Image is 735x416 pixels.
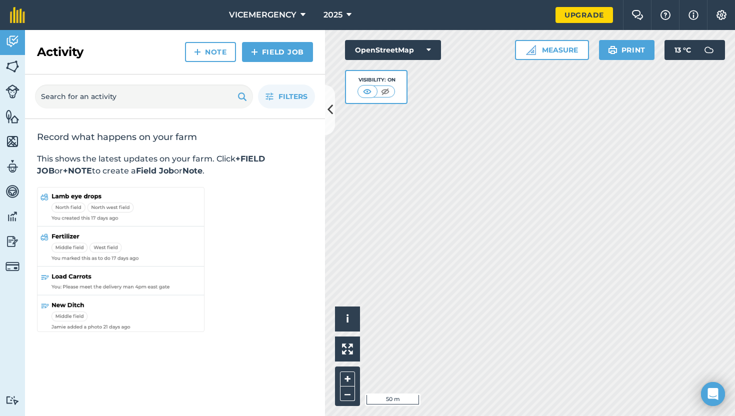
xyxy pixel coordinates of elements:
a: Field Job [242,42,313,62]
a: Note [185,42,236,62]
span: VICEMERGENCY [229,9,296,21]
img: svg+xml;base64,PD94bWwgdmVyc2lvbj0iMS4wIiBlbmNvZGluZz0idXRmLTgiPz4KPCEtLSBHZW5lcmF0b3I6IEFkb2JlIE... [5,34,19,49]
span: i [346,312,349,325]
button: Print [599,40,655,60]
div: Open Intercom Messenger [701,382,725,406]
button: – [340,386,355,401]
img: svg+xml;base64,PD94bWwgdmVyc2lvbj0iMS4wIiBlbmNvZGluZz0idXRmLTgiPz4KPCEtLSBHZW5lcmF0b3I6IEFkb2JlIE... [5,84,19,98]
h2: Record what happens on your farm [37,131,313,143]
button: OpenStreetMap [345,40,441,60]
img: svg+xml;base64,PD94bWwgdmVyc2lvbj0iMS4wIiBlbmNvZGluZz0idXRmLTgiPz4KPCEtLSBHZW5lcmF0b3I6IEFkb2JlIE... [5,159,19,174]
img: svg+xml;base64,PHN2ZyB4bWxucz0iaHR0cDovL3d3dy53My5vcmcvMjAwMC9zdmciIHdpZHRoPSI1NiIgaGVpZ2h0PSI2MC... [5,59,19,74]
img: svg+xml;base64,PHN2ZyB4bWxucz0iaHR0cDovL3d3dy53My5vcmcvMjAwMC9zdmciIHdpZHRoPSIxNyIgaGVpZ2h0PSIxNy... [688,9,698,21]
img: svg+xml;base64,PHN2ZyB4bWxucz0iaHR0cDovL3d3dy53My5vcmcvMjAwMC9zdmciIHdpZHRoPSI1MCIgaGVpZ2h0PSI0MC... [379,86,391,96]
button: + [340,371,355,386]
img: svg+xml;base64,PHN2ZyB4bWxucz0iaHR0cDovL3d3dy53My5vcmcvMjAwMC9zdmciIHdpZHRoPSIxNCIgaGVpZ2h0PSIyNC... [251,46,258,58]
input: Search for an activity [35,84,253,108]
span: 13 ° C [674,40,691,60]
img: Four arrows, one pointing top left, one top right, one bottom right and the last bottom left [342,343,353,354]
img: svg+xml;base64,PD94bWwgdmVyc2lvbj0iMS4wIiBlbmNvZGluZz0idXRmLTgiPz4KPCEtLSBHZW5lcmF0b3I6IEFkb2JlIE... [699,40,719,60]
a: Upgrade [555,7,613,23]
img: svg+xml;base64,PHN2ZyB4bWxucz0iaHR0cDovL3d3dy53My5vcmcvMjAwMC9zdmciIHdpZHRoPSIxOSIgaGVpZ2h0PSIyNC... [608,44,617,56]
strong: Note [182,166,202,175]
button: 13 °C [664,40,725,60]
img: svg+xml;base64,PD94bWwgdmVyc2lvbj0iMS4wIiBlbmNvZGluZz0idXRmLTgiPz4KPCEtLSBHZW5lcmF0b3I6IEFkb2JlIE... [5,234,19,249]
img: svg+xml;base64,PHN2ZyB4bWxucz0iaHR0cDovL3d3dy53My5vcmcvMjAwMC9zdmciIHdpZHRoPSIxOSIgaGVpZ2h0PSIyNC... [237,90,247,102]
img: A cog icon [715,10,727,20]
img: A question mark icon [659,10,671,20]
img: svg+xml;base64,PHN2ZyB4bWxucz0iaHR0cDovL3d3dy53My5vcmcvMjAwMC9zdmciIHdpZHRoPSIxNCIgaGVpZ2h0PSIyNC... [194,46,201,58]
img: svg+xml;base64,PD94bWwgdmVyc2lvbj0iMS4wIiBlbmNvZGluZz0idXRmLTgiPz4KPCEtLSBHZW5lcmF0b3I6IEFkb2JlIE... [5,184,19,199]
img: svg+xml;base64,PHN2ZyB4bWxucz0iaHR0cDovL3d3dy53My5vcmcvMjAwMC9zdmciIHdpZHRoPSI1NiIgaGVpZ2h0PSI2MC... [5,134,19,149]
img: svg+xml;base64,PD94bWwgdmVyc2lvbj0iMS4wIiBlbmNvZGluZz0idXRmLTgiPz4KPCEtLSBHZW5lcmF0b3I6IEFkb2JlIE... [5,259,19,273]
p: This shows the latest updates on your farm. Click or to create a or . [37,153,313,177]
img: svg+xml;base64,PHN2ZyB4bWxucz0iaHR0cDovL3d3dy53My5vcmcvMjAwMC9zdmciIHdpZHRoPSI1NiIgaGVpZ2h0PSI2MC... [5,109,19,124]
strong: +NOTE [63,166,92,175]
div: Visibility: On [357,76,395,84]
span: 2025 [323,9,342,21]
img: svg+xml;base64,PHN2ZyB4bWxucz0iaHR0cDovL3d3dy53My5vcmcvMjAwMC9zdmciIHdpZHRoPSI1MCIgaGVpZ2h0PSI0MC... [361,86,373,96]
button: Filters [258,84,315,108]
img: svg+xml;base64,PD94bWwgdmVyc2lvbj0iMS4wIiBlbmNvZGluZz0idXRmLTgiPz4KPCEtLSBHZW5lcmF0b3I6IEFkb2JlIE... [5,209,19,224]
img: svg+xml;base64,PD94bWwgdmVyc2lvbj0iMS4wIiBlbmNvZGluZz0idXRmLTgiPz4KPCEtLSBHZW5lcmF0b3I6IEFkb2JlIE... [5,395,19,405]
button: i [335,306,360,331]
span: Filters [278,91,307,102]
strong: Field Job [136,166,174,175]
img: Two speech bubbles overlapping with the left bubble in the forefront [631,10,643,20]
img: Ruler icon [526,45,536,55]
h2: Activity [37,44,83,60]
button: Measure [515,40,589,60]
img: fieldmargin Logo [10,7,25,23]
